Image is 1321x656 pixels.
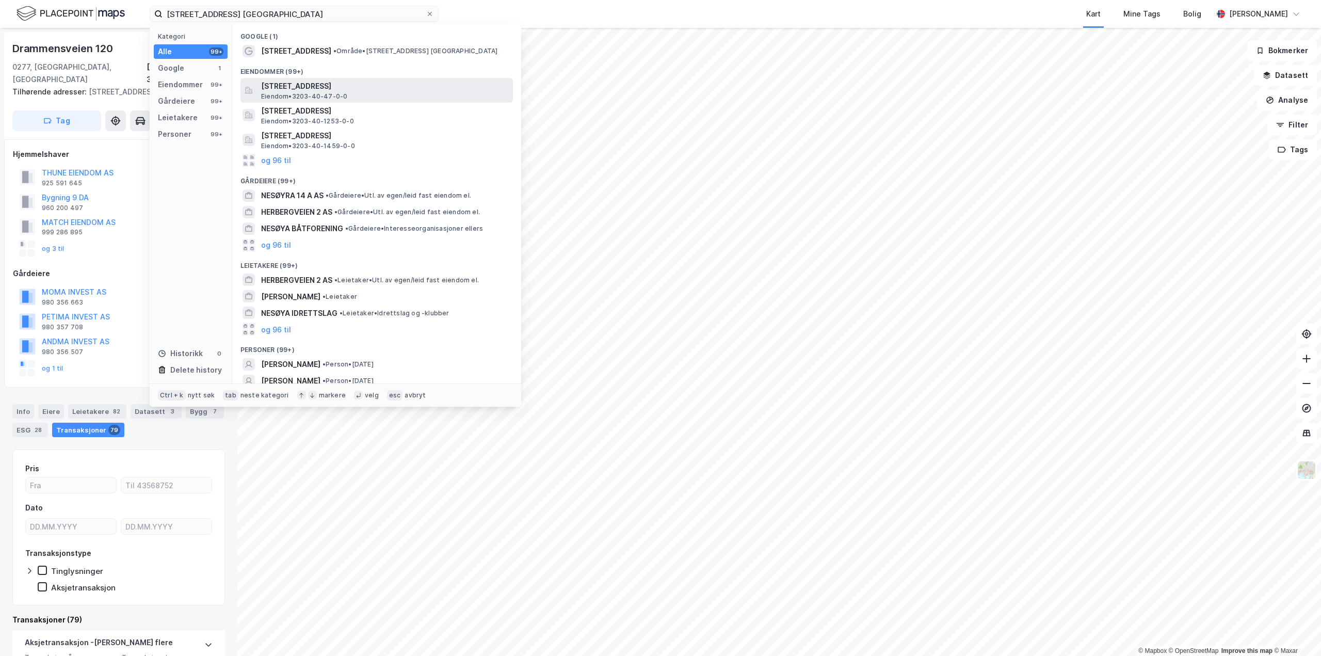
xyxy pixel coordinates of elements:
[25,547,91,559] div: Transaksjonstype
[345,225,483,233] span: Gårdeiere • Interesseorganisasjoner ellers
[209,97,223,105] div: 99+
[42,179,82,187] div: 925 591 645
[261,222,343,235] span: NESØYA BÅTFORENING
[232,338,521,356] div: Personer (99+)
[51,583,116,593] div: Aksjetransaksjon
[158,128,191,140] div: Personer
[261,206,332,218] span: HERBERGVEIEN 2 AS
[163,6,426,22] input: Søk på adresse, matrikkel, gårdeiere, leietakere eller personer
[121,519,212,534] input: DD.MM.YYYY
[25,636,173,653] div: Aksjetransaksjon - [PERSON_NAME] flere
[261,239,291,251] button: og 96 til
[12,423,48,437] div: ESG
[232,59,521,78] div: Eiendommer (99+)
[25,502,43,514] div: Dato
[261,117,354,125] span: Eiendom • 3203-40-1253-0-0
[12,40,115,57] div: Drammensveien 120
[1123,8,1161,20] div: Mine Tags
[12,86,217,98] div: [STREET_ADDRESS]
[52,423,124,437] div: Transaksjoner
[1221,647,1272,654] a: Improve this map
[158,95,195,107] div: Gårdeiere
[131,404,182,419] div: Datasett
[334,276,479,284] span: Leietaker • Utl. av egen/leid fast eiendom el.
[167,406,178,417] div: 3
[340,309,343,317] span: •
[33,425,44,435] div: 28
[340,309,449,317] span: Leietaker • Idrettslag og -klubber
[1269,139,1317,160] button: Tags
[209,130,223,138] div: 99+
[345,225,348,232] span: •
[323,360,374,369] span: Person • [DATE]
[210,406,220,417] div: 7
[261,45,331,57] span: [STREET_ADDRESS]
[215,64,223,72] div: 1
[158,111,198,124] div: Leietakere
[223,390,238,401] div: tab
[333,47,497,55] span: Område • [STREET_ADDRESS] [GEOGRAPHIC_DATA]
[209,81,223,89] div: 99+
[158,390,186,401] div: Ctrl + k
[261,291,320,303] span: [PERSON_NAME]
[158,45,172,58] div: Alle
[261,154,291,167] button: og 96 til
[38,404,64,419] div: Eiere
[42,204,83,212] div: 960 200 497
[108,425,120,435] div: 79
[365,391,379,399] div: velg
[12,110,101,131] button: Tag
[17,5,125,23] img: logo.f888ab2527a4732fd821a326f86c7f29.svg
[261,142,355,150] span: Eiendom • 3203-40-1459-0-0
[240,391,289,399] div: neste kategori
[261,323,291,335] button: og 96 til
[1269,606,1321,656] iframe: Chat Widget
[261,375,320,387] span: [PERSON_NAME]
[334,276,337,284] span: •
[326,191,471,200] span: Gårdeiere • Utl. av egen/leid fast eiendom el.
[51,566,103,576] div: Tinglysninger
[209,47,223,56] div: 99+
[1183,8,1201,20] div: Bolig
[42,323,83,331] div: 980 357 708
[319,391,346,399] div: markere
[1229,8,1288,20] div: [PERSON_NAME]
[158,347,203,360] div: Historikk
[158,62,184,74] div: Google
[261,274,332,286] span: HERBERGVEIEN 2 AS
[147,61,225,86] div: [GEOGRAPHIC_DATA], 3/29
[13,267,224,280] div: Gårdeiere
[111,406,122,417] div: 82
[1086,8,1101,20] div: Kart
[261,130,509,142] span: [STREET_ADDRESS]
[261,80,509,92] span: [STREET_ADDRESS]
[1169,647,1219,654] a: OpenStreetMap
[323,360,326,368] span: •
[1254,65,1317,86] button: Datasett
[232,24,521,43] div: Google (1)
[1267,115,1317,135] button: Filter
[12,614,225,626] div: Transaksjoner (79)
[1257,90,1317,110] button: Analyse
[158,78,203,91] div: Eiendommer
[334,208,480,216] span: Gårdeiere • Utl. av egen/leid fast eiendom el.
[261,358,320,371] span: [PERSON_NAME]
[25,462,39,475] div: Pris
[42,228,83,236] div: 999 286 895
[215,349,223,358] div: 0
[158,33,228,40] div: Kategori
[1138,647,1167,654] a: Mapbox
[323,377,326,385] span: •
[261,307,337,319] span: NESØYA IDRETTSLAG
[12,61,147,86] div: 0277, [GEOGRAPHIC_DATA], [GEOGRAPHIC_DATA]
[121,477,212,493] input: Til 43568752
[68,404,126,419] div: Leietakere
[334,208,337,216] span: •
[26,519,116,534] input: DD.MM.YYYY
[170,364,222,376] div: Delete history
[12,87,89,96] span: Tilhørende adresser:
[12,404,34,419] div: Info
[188,391,215,399] div: nytt søk
[261,105,509,117] span: [STREET_ADDRESS]
[232,169,521,187] div: Gårdeiere (99+)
